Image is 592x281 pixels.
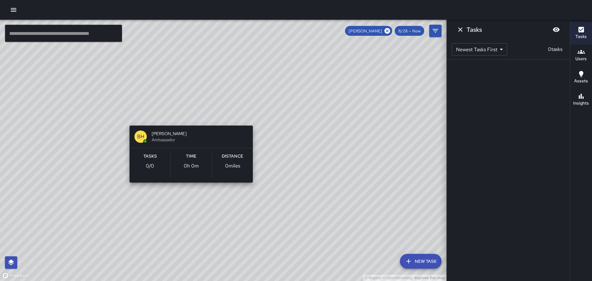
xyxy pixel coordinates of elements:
[137,133,144,140] p: BH
[429,25,442,37] button: Filters
[152,130,248,137] span: [PERSON_NAME]
[467,25,482,35] h6: Tasks
[570,44,592,67] button: Users
[129,126,253,183] button: BH[PERSON_NAME]AmbassadorTasks0/0Time0h 0mDistance0miles
[146,162,154,170] p: 0 / 0
[550,23,562,36] button: Blur
[454,23,467,36] button: Dismiss
[152,137,248,143] span: Ambassador
[570,22,592,44] button: Tasks
[184,162,199,170] p: 0h 0m
[345,28,386,34] span: [PERSON_NAME]
[575,33,587,40] h6: Tasks
[222,153,243,160] h6: Distance
[400,254,442,269] button: New Task
[575,56,587,62] h6: Users
[186,153,196,160] h6: Time
[225,162,240,170] p: 0 miles
[143,153,157,160] h6: Tasks
[570,67,592,89] button: Assets
[545,46,565,53] p: 0 tasks
[574,78,588,85] h6: Assets
[452,43,507,56] div: Newest Tasks First
[395,28,424,34] span: 8/28 — Now
[345,26,392,36] div: [PERSON_NAME]
[570,89,592,111] button: Insights
[573,100,589,107] h6: Insights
